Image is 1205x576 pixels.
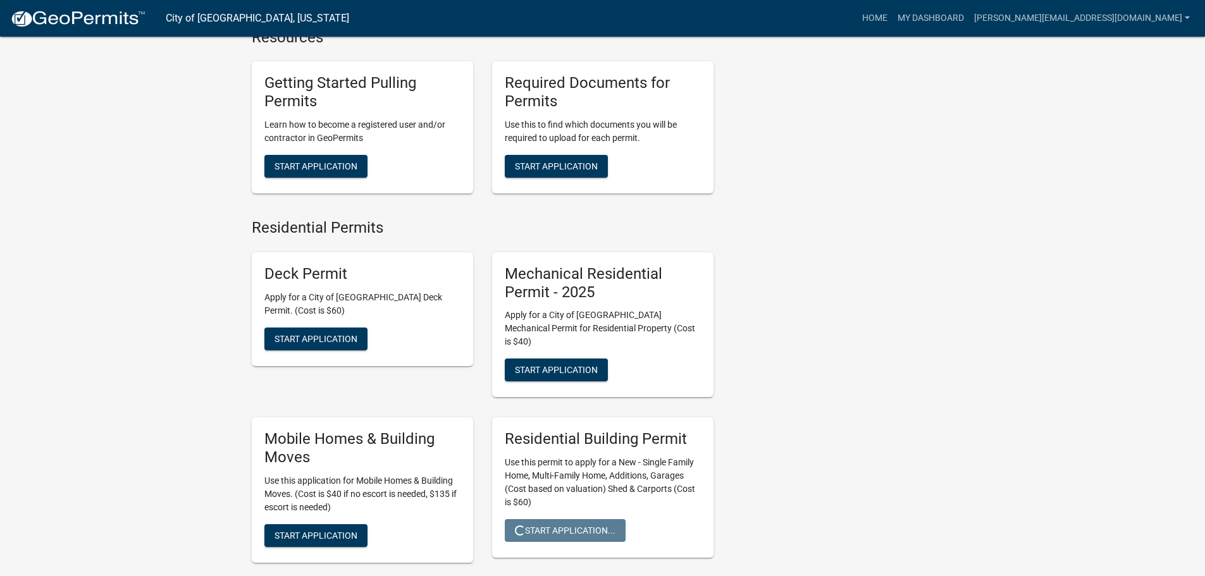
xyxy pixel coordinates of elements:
a: [PERSON_NAME][EMAIL_ADDRESS][DOMAIN_NAME] [969,6,1195,30]
button: Start Application [505,155,608,178]
span: Start Application [515,365,598,375]
p: Learn how to become a registered user and/or contractor in GeoPermits [264,118,460,145]
h4: Resources [252,28,714,47]
a: Home [857,6,893,30]
p: Use this application for Mobile Homes & Building Moves. (Cost is $40 if no escort is needed, $135... [264,474,460,514]
h5: Deck Permit [264,265,460,283]
button: Start Application... [505,519,626,542]
a: City of [GEOGRAPHIC_DATA], [US_STATE] [166,8,349,29]
button: Start Application [264,524,368,547]
span: Start Application [515,161,598,171]
button: Start Application [264,155,368,178]
span: Start Application [275,333,357,343]
span: Start Application [275,161,357,171]
p: Use this to find which documents you will be required to upload for each permit. [505,118,701,145]
button: Start Application [264,328,368,350]
h5: Residential Building Permit [505,430,701,448]
h5: Mechanical Residential Permit - 2025 [505,265,701,302]
h5: Getting Started Pulling Permits [264,74,460,111]
h5: Required Documents for Permits [505,74,701,111]
a: My Dashboard [893,6,969,30]
button: Start Application [505,358,608,381]
p: Use this permit to apply for a New - Single Family Home, Multi-Family Home, Additions, Garages (C... [505,456,701,509]
p: Apply for a City of [GEOGRAPHIC_DATA] Deck Permit. (Cost is $60) [264,291,460,317]
h5: Mobile Homes & Building Moves [264,430,460,467]
span: Start Application... [515,525,615,536]
span: Start Application [275,530,357,541]
h4: Residential Permits [252,219,714,237]
p: Apply for a City of [GEOGRAPHIC_DATA] Mechanical Permit for Residential Property (Cost is $40) [505,309,701,348]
